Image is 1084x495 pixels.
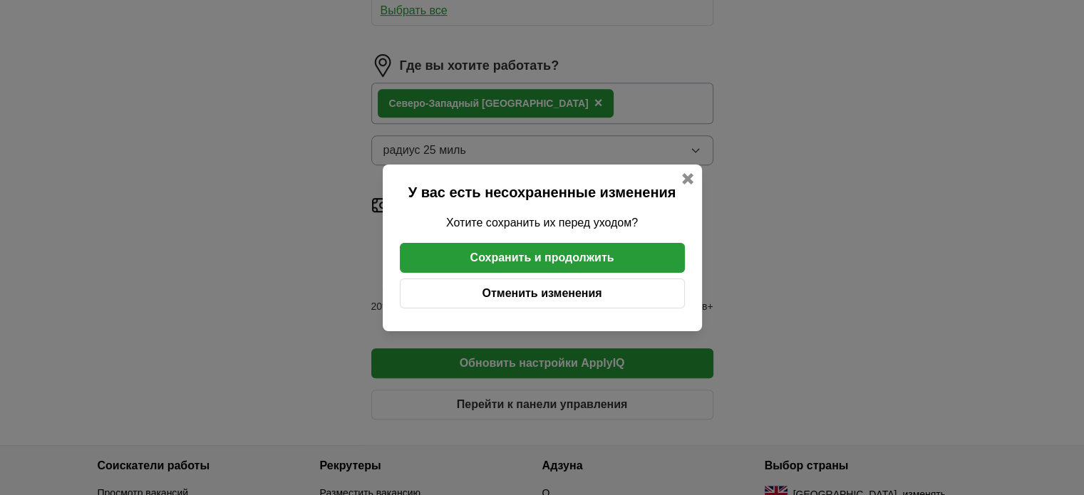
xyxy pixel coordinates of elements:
[482,287,602,299] font: Отменить изменения
[400,278,685,308] button: Отменить изменения
[400,243,685,273] button: Сохранить и продолжить
[446,217,638,229] font: Хотите сохранить их перед уходом?
[470,251,614,264] font: Сохранить и продолжить
[408,184,676,200] font: У вас есть несохраненные изменения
